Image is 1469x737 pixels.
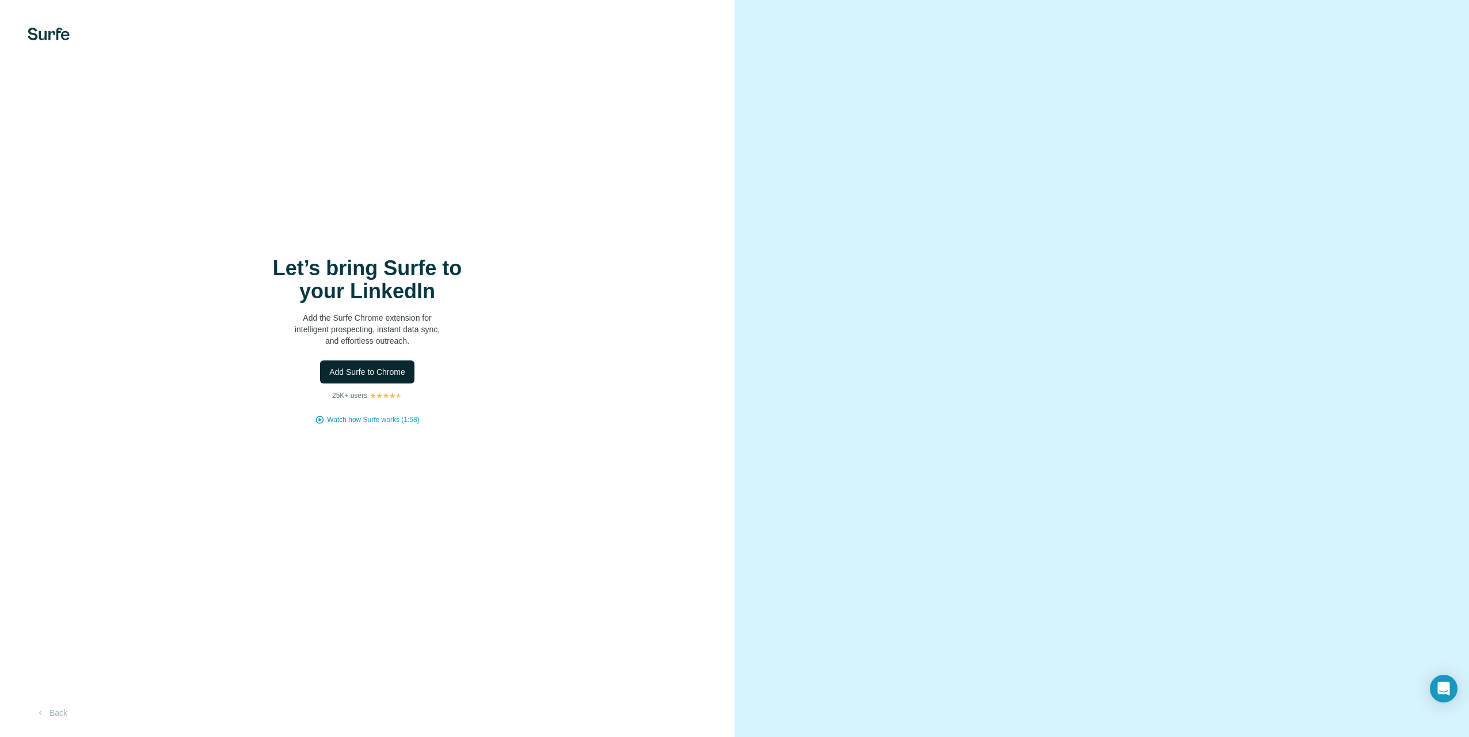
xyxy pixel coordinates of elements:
[329,366,405,378] span: Add Surfe to Chrome
[252,312,482,347] p: Add the Surfe Chrome extension for intelligent prospecting, instant data sync, and effortless out...
[252,257,482,303] h1: Let’s bring Surfe to your LinkedIn
[28,702,75,723] button: Back
[1430,675,1457,702] div: Open Intercom Messenger
[28,28,70,40] img: Surfe's logo
[332,390,367,401] p: 25K+ users
[370,392,402,399] img: Rating Stars
[320,360,414,383] button: Add Surfe to Chrome
[327,415,419,425] button: Watch how Surfe works (1:58)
